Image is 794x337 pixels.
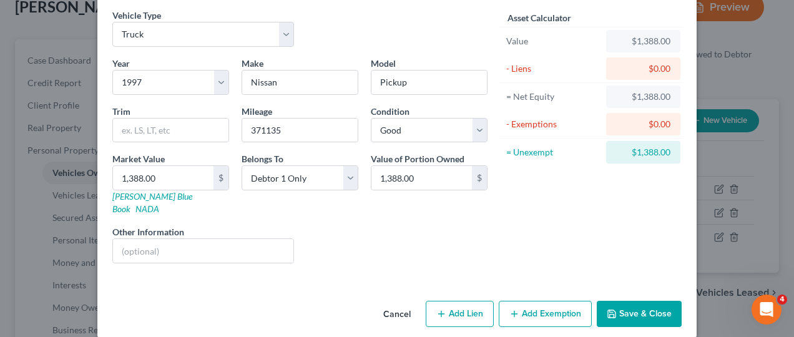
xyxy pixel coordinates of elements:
button: Add Exemption [499,301,592,327]
span: 4 [777,295,787,305]
input: ex. Nissan [242,71,358,94]
div: $1,388.00 [616,35,670,47]
span: Belongs To [242,154,283,164]
input: -- [242,119,358,142]
input: ex. Altima [371,71,487,94]
div: - Liens [506,62,600,75]
label: Other Information [112,225,184,238]
a: [PERSON_NAME] Blue Book [112,191,192,214]
button: Cancel [373,302,421,327]
label: Year [112,57,130,70]
div: = Unexempt [506,146,600,159]
label: Trim [112,105,130,118]
label: Asset Calculator [507,11,571,24]
a: NADA [135,203,159,214]
button: Save & Close [597,301,682,327]
div: $1,388.00 [616,146,670,159]
div: $ [213,166,228,190]
input: ex. LS, LT, etc [113,119,228,142]
label: Mileage [242,105,272,118]
div: $0.00 [616,118,670,130]
div: $0.00 [616,62,670,75]
label: Value of Portion Owned [371,152,464,165]
div: Value [506,35,600,47]
label: Condition [371,105,409,118]
div: - Exemptions [506,118,600,130]
div: = Net Equity [506,90,600,103]
input: (optional) [113,239,293,263]
span: Make [242,58,263,69]
label: Vehicle Type [112,9,161,22]
input: 0.00 [371,166,472,190]
input: 0.00 [113,166,213,190]
iframe: Intercom live chat [752,295,782,325]
div: $1,388.00 [616,90,670,103]
div: $ [472,166,487,190]
label: Model [371,57,396,70]
button: Add Lien [426,301,494,327]
label: Market Value [112,152,165,165]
